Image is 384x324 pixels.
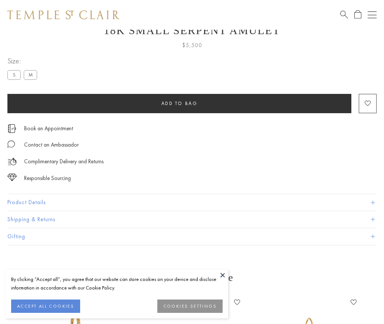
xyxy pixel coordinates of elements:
[7,94,351,113] button: Add to bag
[7,124,16,133] img: icon_appointment.svg
[7,174,17,181] img: icon_sourcing.svg
[7,194,377,211] button: Product Details
[24,157,104,166] p: Complimentary Delivery and Returns
[7,211,377,228] button: Shipping & Returns
[368,10,377,19] button: Open navigation
[11,300,80,313] button: ACCEPT ALL COOKIES
[7,70,21,79] label: S
[354,10,361,19] a: Open Shopping Bag
[161,100,198,107] span: Add to bag
[7,228,377,245] button: Gifting
[7,157,17,166] img: icon_delivery.svg
[24,174,71,183] div: Responsible Sourcing
[7,140,15,148] img: MessageIcon-01_2.svg
[24,140,79,150] div: Contact an Ambassador
[340,10,348,19] a: Search
[11,275,223,292] div: By clicking “Accept all”, you agree that our website can store cookies on your device and disclos...
[182,40,202,50] span: $5,500
[7,24,377,37] h1: 18K Small Serpent Amulet
[24,70,37,79] label: M
[157,300,223,313] button: COOKIES SETTINGS
[7,10,119,19] img: Temple St. Clair
[24,124,73,132] a: Book an Appointment
[7,55,40,67] span: Size:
